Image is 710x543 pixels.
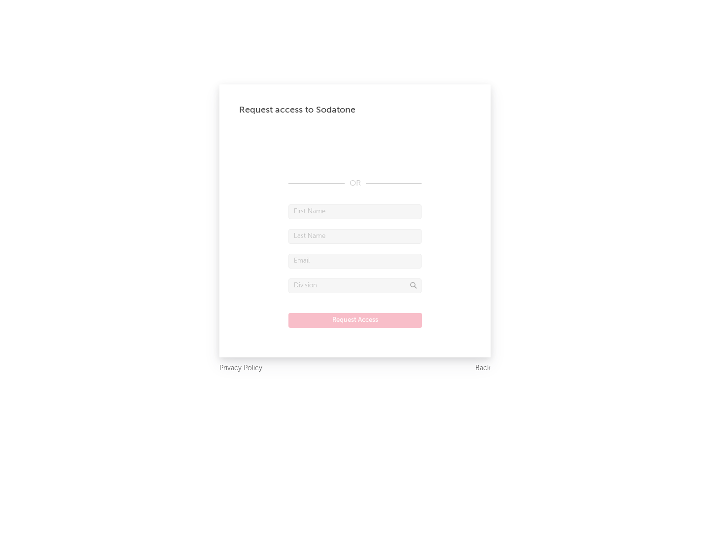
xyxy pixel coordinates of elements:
div: Request access to Sodatone [239,104,471,116]
div: OR [288,178,422,190]
a: Back [475,362,491,375]
input: First Name [288,204,422,219]
button: Request Access [288,313,422,328]
input: Email [288,254,422,269]
a: Privacy Policy [219,362,262,375]
input: Division [288,278,422,293]
input: Last Name [288,229,422,244]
